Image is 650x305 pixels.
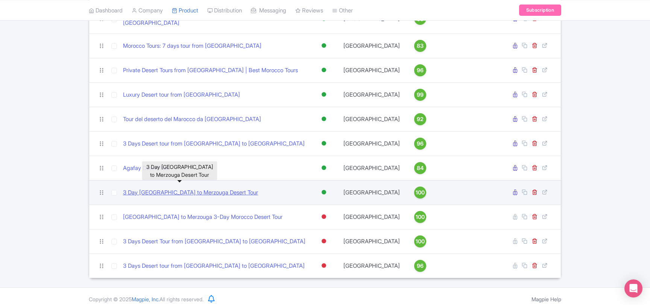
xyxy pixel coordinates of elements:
[320,211,328,222] div: Inactive
[320,260,328,271] div: Inactive
[123,115,261,124] a: Tour del deserto del Marocco da [GEOGRAPHIC_DATA]
[417,42,424,50] span: 83
[417,115,424,123] span: 92
[624,279,642,297] div: Open Intercom Messenger
[123,188,258,197] a: 3 Day [GEOGRAPHIC_DATA] to Merzouga Desert Tour
[339,82,404,107] td: [GEOGRAPHIC_DATA]
[407,64,433,76] a: 96
[519,5,561,16] a: Subscription
[320,89,328,100] div: Active
[416,213,425,221] span: 100
[320,40,328,51] div: Active
[407,260,433,272] a: 96
[339,58,404,82] td: [GEOGRAPHIC_DATA]
[339,33,404,58] td: [GEOGRAPHIC_DATA]
[339,131,404,156] td: [GEOGRAPHIC_DATA]
[532,296,561,302] a: Magpie Help
[320,65,328,76] div: Active
[320,162,328,173] div: Active
[407,235,433,247] a: 100
[339,253,404,278] td: [GEOGRAPHIC_DATA]
[417,140,424,148] span: 96
[320,187,328,198] div: Active
[407,162,433,174] a: 84
[123,140,305,148] a: 3 Days Desert tour from [GEOGRAPHIC_DATA] to [GEOGRAPHIC_DATA]
[407,138,433,150] a: 96
[417,262,424,270] span: 96
[416,237,425,246] span: 100
[339,229,404,253] td: [GEOGRAPHIC_DATA]
[417,66,424,74] span: 96
[407,40,433,52] a: 83
[417,164,424,172] span: 84
[407,89,433,101] a: 99
[123,262,305,270] a: 3 Days Desert tour from [GEOGRAPHIC_DATA] to [GEOGRAPHIC_DATA]
[123,237,305,246] a: 3 Days Desert Tour from [GEOGRAPHIC_DATA] to [GEOGRAPHIC_DATA]
[407,187,433,199] a: 100
[123,42,261,50] a: Morocco Tours: 7 days tour from [GEOGRAPHIC_DATA]
[123,164,170,173] a: Agafay Desert tour
[123,66,298,75] a: Private Desert Tours from [GEOGRAPHIC_DATA] | Best Morocco Tours
[320,138,328,149] div: Active
[339,107,404,131] td: [GEOGRAPHIC_DATA]
[123,213,282,222] a: [GEOGRAPHIC_DATA] to Merzouga 3-Day Morocco Desert Tour
[339,205,404,229] td: [GEOGRAPHIC_DATA]
[339,156,404,180] td: [GEOGRAPHIC_DATA]
[320,236,328,247] div: Inactive
[132,296,159,302] span: Magpie, Inc.
[417,91,424,99] span: 99
[320,114,328,124] div: Active
[84,295,208,303] div: Copyright © 2025 All rights reserved.
[407,211,433,223] a: 100
[123,91,240,99] a: Luxury Desert tour from [GEOGRAPHIC_DATA]
[416,188,425,197] span: 100
[142,161,217,180] div: 3 Day [GEOGRAPHIC_DATA] to Merzouga Desert Tour
[407,113,433,125] a: 92
[339,180,404,205] td: [GEOGRAPHIC_DATA]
